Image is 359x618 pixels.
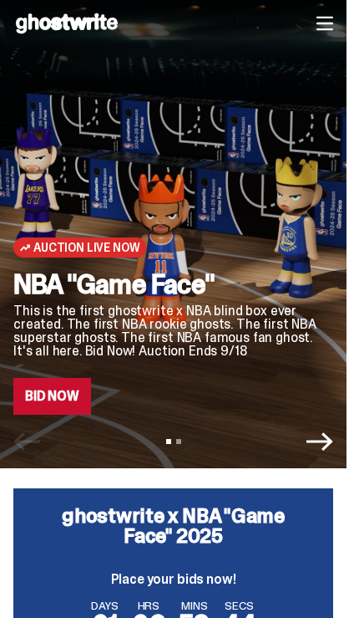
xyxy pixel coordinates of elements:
p: Place your bids now! [20,573,326,586]
a: Bid Now [13,378,91,415]
span: Auction Live Now [33,241,139,254]
span: HRS [132,600,165,611]
h2: NBA "Game Face" [13,271,333,298]
button: View slide 1 [166,439,171,444]
span: SECS [223,600,255,611]
span: DAYS [91,600,118,611]
h3: ghostwrite x NBA "Game Face" 2025 [20,506,326,546]
span: MINS [179,600,210,611]
button: Next [306,428,333,455]
p: This is the first ghostwrite x NBA blind box ever created. The first NBA rookie ghosts. The first... [13,304,333,358]
button: View slide 2 [176,439,181,444]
